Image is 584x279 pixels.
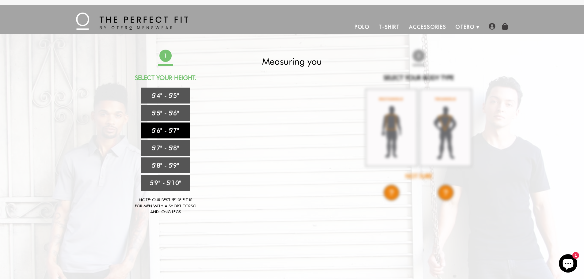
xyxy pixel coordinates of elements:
[350,20,375,34] a: Polo
[238,56,346,67] h2: Measuring you
[159,50,172,62] span: 1
[404,20,451,34] a: Accessories
[111,74,220,81] h2: Select Your Height.
[141,88,190,104] a: 5'4" - 5'5"
[141,105,190,121] a: 5'5" - 5'6"
[135,197,196,215] div: Note: Our best 5'10" fit is for men with a short torso and long legs
[489,23,495,30] img: user-account-icon.png
[141,157,190,173] a: 5'8" - 5'9"
[557,254,579,274] inbox-online-store-chat: Shopify online store chat
[451,20,479,34] a: Otero
[502,23,508,30] img: shopping-bag-icon.png
[141,123,190,138] a: 5'6" - 5'7"
[76,13,188,30] img: The Perfect Fit - by Otero Menswear - Logo
[374,20,404,34] a: T-Shirt
[141,175,190,191] a: 5'9" - 5'10"
[141,140,190,156] a: 5'7" - 5'8"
